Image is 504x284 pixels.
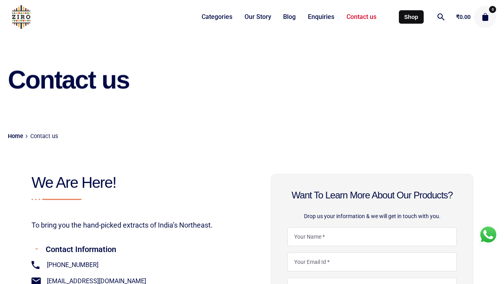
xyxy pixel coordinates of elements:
span: Enquiries [308,13,334,21]
span: Categories [202,13,232,21]
a: Enquiries [302,8,341,26]
bdi: 0.00 [456,14,471,21]
a: Shop [399,10,424,24]
a: Blog [277,8,302,26]
span: [PHONE_NUMBER] [45,260,98,270]
h2: Want to learn more about our products? [287,191,457,200]
span: ₹ [456,14,460,21]
button: cart [474,6,496,28]
span: Contact us [346,13,376,21]
nav: breadcrumb [8,118,58,155]
a: [PHONE_NUMBER] [31,260,232,270]
div: To bring you the hand-picked extracts of India’s Northeast. [31,220,232,231]
div: Contact Information [46,243,228,256]
span: 0 [489,6,496,13]
a: ZIRO [8,2,35,32]
a: ₹0.00 [456,14,471,20]
a: Home [8,133,23,140]
h1: Contact us [8,67,325,92]
img: ZIRO [8,5,35,29]
span: Blog [283,13,296,21]
div: Drop us your information & we will get in touch with you. [287,212,457,220]
h2: We are here! [31,175,232,191]
input: Your Name * [287,227,457,246]
span: Contact us [30,133,58,140]
div: WhatsApp us [478,225,498,245]
a: Categories [195,8,238,26]
input: Your Email Id * [287,252,457,271]
a: Contact us [340,8,382,26]
span: Our Story [245,13,271,21]
a: Our Story [238,8,277,26]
